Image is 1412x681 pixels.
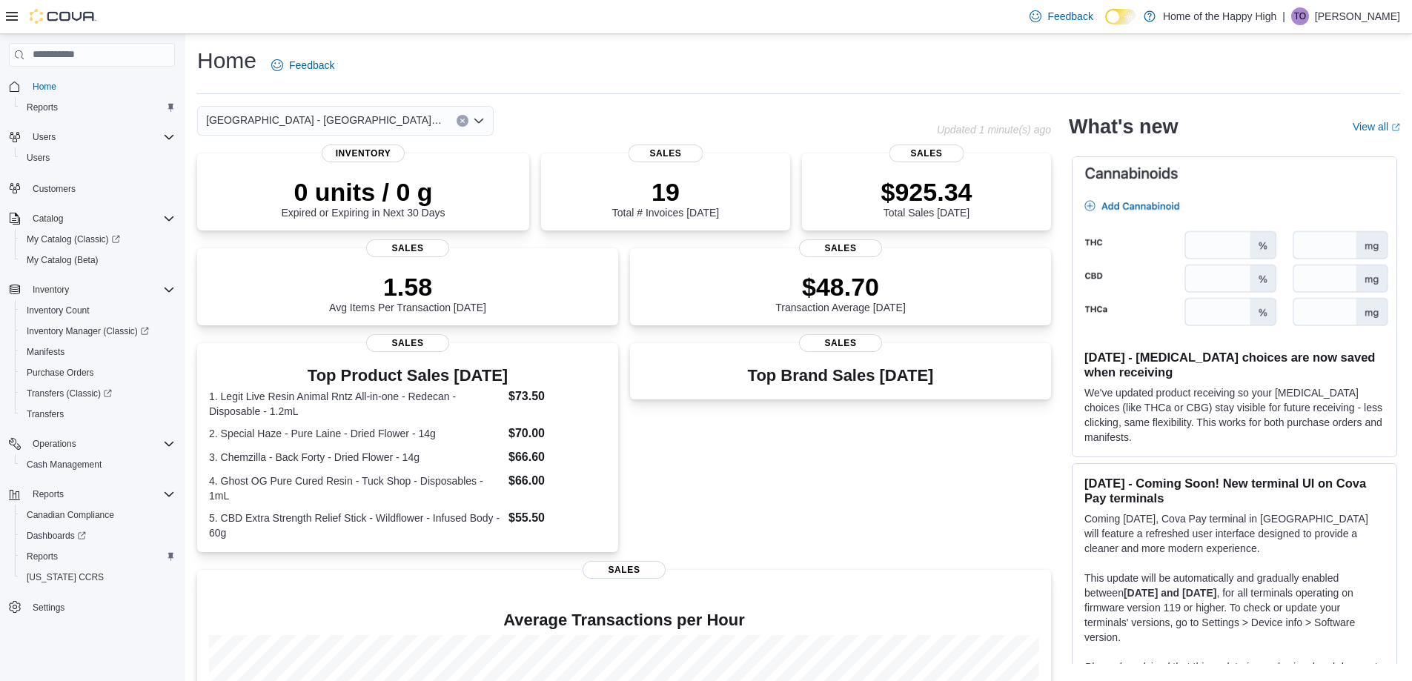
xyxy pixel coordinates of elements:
[1024,1,1098,31] a: Feedback
[27,485,70,503] button: Reports
[282,177,445,207] p: 0 units / 0 g
[21,506,175,524] span: Canadian Compliance
[21,548,175,565] span: Reports
[889,144,964,162] span: Sales
[508,448,606,466] dd: $66.60
[881,177,972,207] p: $925.34
[33,284,69,296] span: Inventory
[21,385,175,402] span: Transfers (Classic)
[21,99,175,116] span: Reports
[27,281,175,299] span: Inventory
[329,272,486,313] div: Avg Items Per Transaction [DATE]
[21,405,175,423] span: Transfers
[329,272,486,302] p: 1.58
[27,102,58,113] span: Reports
[15,300,181,321] button: Inventory Count
[3,597,181,618] button: Settings
[30,9,96,24] img: Cova
[583,561,666,579] span: Sales
[1084,571,1385,645] p: This update will be automatically and gradually enabled between , for all terminals operating on ...
[3,76,181,97] button: Home
[27,210,175,227] span: Catalog
[473,115,485,127] button: Open list of options
[265,50,340,80] a: Feedback
[21,230,175,248] span: My Catalog (Classic)
[1084,511,1385,556] p: Coming [DATE], Cova Pay terminal in [GEOGRAPHIC_DATA] will feature a refreshed user interface des...
[27,598,175,617] span: Settings
[1105,24,1106,25] span: Dark Mode
[21,343,70,361] a: Manifests
[33,602,64,614] span: Settings
[21,568,175,586] span: Washington CCRS
[748,367,934,385] h3: Top Brand Sales [DATE]
[27,435,175,453] span: Operations
[27,77,175,96] span: Home
[209,389,503,419] dt: 1. Legit Live Resin Animal Rntz All-in-one - Redecan - Disposable - 1.2mL
[1282,7,1285,25] p: |
[1047,9,1093,24] span: Feedback
[1294,7,1306,25] span: TO
[799,334,882,352] span: Sales
[1069,115,1178,139] h2: What's new
[9,70,175,657] nav: Complex example
[15,229,181,250] a: My Catalog (Classic)
[3,433,181,454] button: Operations
[15,505,181,525] button: Canadian Compliance
[21,405,70,423] a: Transfers
[21,456,107,474] a: Cash Management
[1391,123,1400,132] svg: External link
[197,46,256,76] h1: Home
[15,383,181,404] a: Transfers (Classic)
[209,611,1039,629] h4: Average Transactions per Hour
[21,302,96,319] a: Inventory Count
[27,325,149,337] span: Inventory Manager (Classic)
[27,78,62,96] a: Home
[21,506,120,524] a: Canadian Compliance
[1084,476,1385,505] h3: [DATE] - Coming Soon! New terminal UI on Cova Pay terminals
[508,388,606,405] dd: $73.50
[209,450,503,465] dt: 3. Chemzilla - Back Forty - Dried Flower - 14g
[366,334,449,352] span: Sales
[1315,7,1400,25] p: [PERSON_NAME]
[15,362,181,383] button: Purchase Orders
[1353,121,1400,133] a: View allExternal link
[3,484,181,505] button: Reports
[21,568,110,586] a: [US_STATE] CCRS
[27,305,90,316] span: Inventory Count
[27,388,112,399] span: Transfers (Classic)
[1291,7,1309,25] div: Talia Ottahal
[209,511,503,540] dt: 5. CBD Extra Strength Relief Stick - Wildflower - Infused Body - 60g
[27,281,75,299] button: Inventory
[27,485,175,503] span: Reports
[33,438,76,450] span: Operations
[15,567,181,588] button: [US_STATE] CCRS
[21,527,175,545] span: Dashboards
[289,58,334,73] span: Feedback
[27,152,50,164] span: Users
[27,346,64,358] span: Manifests
[33,131,56,143] span: Users
[3,177,181,199] button: Customers
[209,426,503,441] dt: 2. Special Haze - Pure Laine - Dried Flower - 14g
[1163,7,1276,25] p: Home of the Happy High
[27,571,104,583] span: [US_STATE] CCRS
[27,179,175,197] span: Customers
[15,342,181,362] button: Manifests
[775,272,906,302] p: $48.70
[21,364,100,382] a: Purchase Orders
[206,111,442,129] span: [GEOGRAPHIC_DATA] - [GEOGRAPHIC_DATA] - Fire & Flower
[27,530,86,542] span: Dashboards
[33,183,76,195] span: Customers
[27,599,70,617] a: Settings
[3,127,181,147] button: Users
[21,548,64,565] a: Reports
[21,251,105,269] a: My Catalog (Beta)
[21,99,64,116] a: Reports
[15,454,181,475] button: Cash Management
[775,272,906,313] div: Transaction Average [DATE]
[366,239,449,257] span: Sales
[21,251,175,269] span: My Catalog (Beta)
[27,180,82,198] a: Customers
[27,128,62,146] button: Users
[27,254,99,266] span: My Catalog (Beta)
